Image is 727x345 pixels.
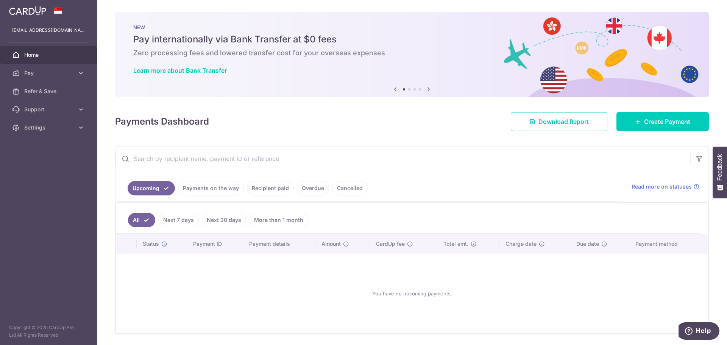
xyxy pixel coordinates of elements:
a: More than 1 month [249,213,308,227]
span: Create Payment [644,117,690,126]
input: Search by recipient name, payment id or reference [115,147,690,171]
p: [EMAIL_ADDRESS][DOMAIN_NAME] [12,27,85,34]
th: Payment details [243,234,316,254]
span: Feedback [716,154,723,181]
span: Pay [24,69,74,77]
span: Home [24,51,74,59]
h6: Zero processing fees and lowered transfer cost for your overseas expenses [133,48,691,58]
a: Download Report [511,112,607,131]
a: Overdue [297,181,329,195]
span: Refer & Save [24,87,74,95]
p: NEW [133,24,691,30]
span: Read more on statuses [632,183,692,190]
a: Next 7 days [158,213,199,227]
a: Payments on the way [178,181,244,195]
span: CardUp fee [376,240,405,248]
span: Support [24,106,74,113]
h4: Payments Dashboard [115,115,209,128]
a: Read more on statuses [632,183,699,190]
span: Amount [321,240,341,248]
span: Status [143,240,159,248]
span: Download Report [538,117,589,126]
a: Cancelled [332,181,368,195]
img: Bank transfer banner [115,12,709,97]
h5: Pay internationally via Bank Transfer at $0 fees [133,33,691,45]
div: You have no upcoming payments. [125,260,699,327]
th: Payment ID [187,234,243,254]
iframe: Opens a widget where you can find more information [679,322,719,341]
a: Next 30 days [202,213,246,227]
a: Recipient paid [247,181,294,195]
span: Due date [576,240,599,248]
span: Charge date [505,240,537,248]
button: Feedback - Show survey [713,147,727,198]
span: Settings [24,124,74,131]
img: CardUp [9,6,46,15]
a: Upcoming [128,181,175,195]
th: Payment method [629,234,708,254]
a: Learn more about Bank Transfer [133,67,227,74]
a: All [128,213,155,227]
a: Create Payment [616,112,709,131]
span: Total amt. [443,240,468,248]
